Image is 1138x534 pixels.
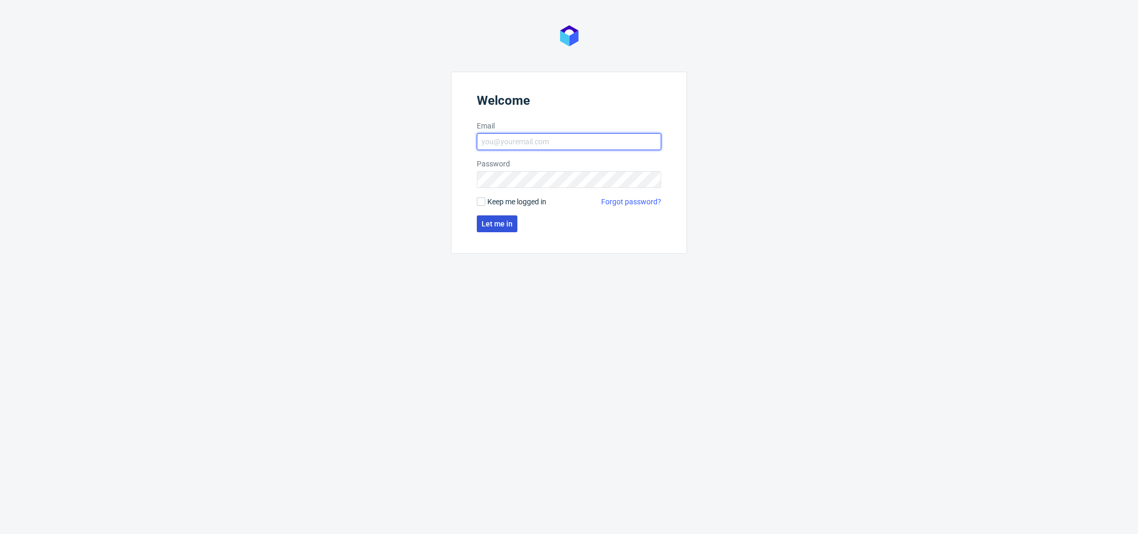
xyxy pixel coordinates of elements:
[477,215,517,232] button: Let me in
[477,93,661,112] header: Welcome
[601,196,661,207] a: Forgot password?
[477,133,661,150] input: you@youremail.com
[487,196,546,207] span: Keep me logged in
[477,121,661,131] label: Email
[482,220,513,228] span: Let me in
[477,159,661,169] label: Password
